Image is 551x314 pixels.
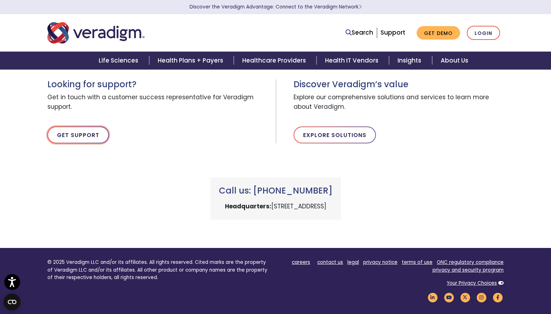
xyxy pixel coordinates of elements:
span: Explore our comprehensive solutions and services to learn more about Veradigm. [294,90,504,115]
h3: Discover Veradigm’s value [294,79,504,90]
a: About Us [432,52,477,70]
h3: Looking for support? [47,79,270,90]
a: Insights [389,52,432,70]
a: Support [381,28,405,37]
a: contact us [317,259,343,266]
a: Your Privacy Choices [447,280,497,286]
a: Discover the Veradigm Advantage: Connect to the Veradigm NetworkLearn More [190,4,362,10]
a: Veradigm Facebook Link [492,294,504,301]
button: Open CMP widget [4,294,21,310]
a: legal [347,259,359,266]
a: Veradigm LinkedIn Link [427,294,439,301]
a: Get Support [47,126,109,143]
span: Learn More [359,4,362,10]
img: Veradigm logo [47,21,145,45]
a: Veradigm YouTube Link [443,294,455,301]
a: privacy notice [363,259,398,266]
a: Login [467,26,500,40]
p: [STREET_ADDRESS] [219,202,332,211]
a: terms of use [402,259,433,266]
a: Get Demo [417,26,460,40]
a: Health IT Vendors [317,52,389,70]
p: © 2025 Veradigm LLC and/or its affiliates. All rights reserved. Cited marks are the property of V... [47,259,270,282]
a: careers [292,259,310,266]
a: privacy and security program [433,267,504,273]
h3: Call us: [PHONE_NUMBER] [219,186,332,196]
strong: Headquarters: [225,202,271,211]
a: Veradigm Instagram Link [475,294,487,301]
a: Healthcare Providers [234,52,317,70]
a: Life Sciences [90,52,149,70]
a: ONC regulatory compliance [437,259,504,266]
a: Explore Solutions [294,126,376,143]
span: Get in touch with a customer success representative for Veradigm support. [47,90,270,115]
a: Health Plans + Payers [149,52,234,70]
a: Veradigm Twitter Link [459,294,471,301]
a: Search [346,28,373,37]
